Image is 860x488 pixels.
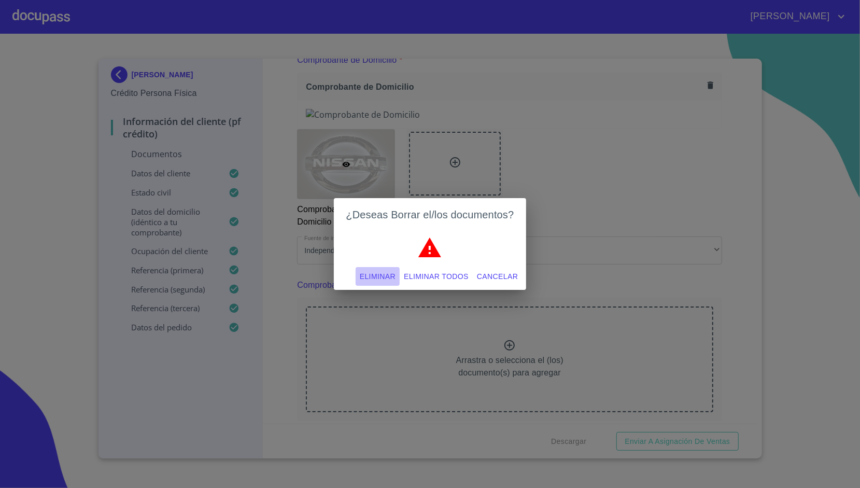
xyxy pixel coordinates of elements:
[400,267,473,286] button: Eliminar todos
[360,270,396,283] span: Eliminar
[473,267,522,286] button: Cancelar
[477,270,518,283] span: Cancelar
[404,270,469,283] span: Eliminar todos
[346,206,514,223] h2: ¿Deseas Borrar el/los documentos?
[356,267,400,286] button: Eliminar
